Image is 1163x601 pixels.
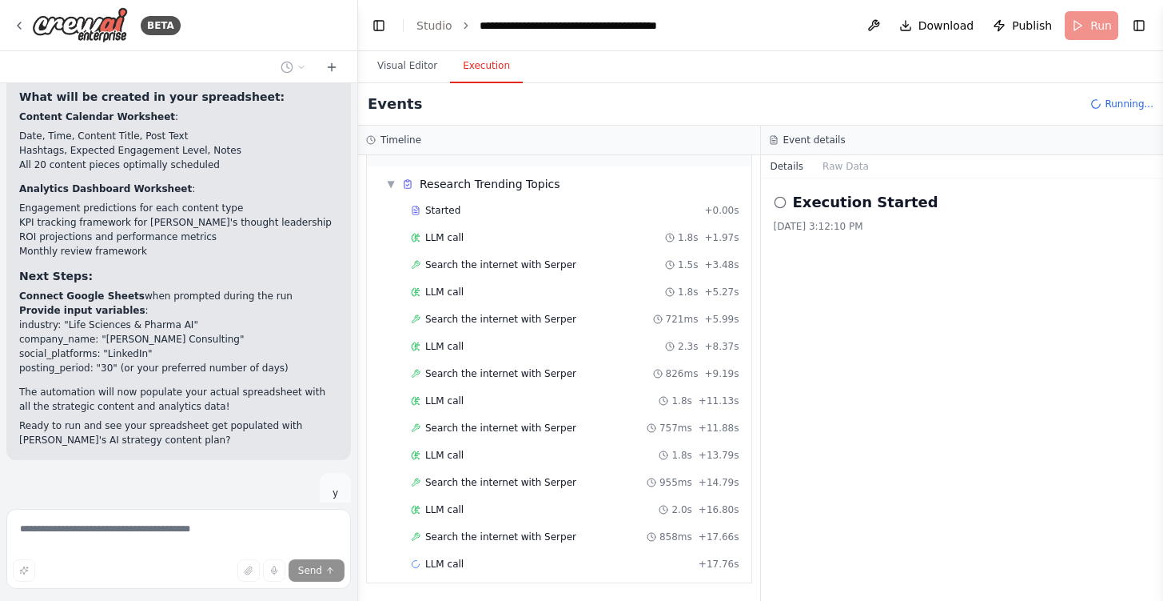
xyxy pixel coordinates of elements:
[289,559,345,582] button: Send
[699,476,739,489] span: + 14.79s
[704,258,739,271] span: + 3.48s
[416,19,452,32] a: Studio
[425,258,576,271] span: Search the internet with Serper
[659,531,692,543] span: 858ms
[298,564,322,577] span: Send
[19,158,338,172] li: All 20 content pieces optimally scheduled
[274,58,313,77] button: Switch to previous chat
[704,204,739,217] span: + 0.00s
[893,11,981,40] button: Download
[425,422,576,435] span: Search the internet with Serper
[1012,18,1052,34] span: Publish
[671,395,691,407] span: 1.8s
[32,7,128,43] img: Logo
[425,531,576,543] span: Search the internet with Serper
[19,305,145,316] strong: Provide input variables
[19,230,338,244] li: ROI projections and performance metrics
[918,18,974,34] span: Download
[813,155,878,178] button: Raw Data
[19,385,338,414] p: The automation will now populate your actual spreadsheet with all the strategic content and analy...
[13,559,35,582] button: Improve this prompt
[704,367,739,380] span: + 9.19s
[699,395,739,407] span: + 11.13s
[319,58,345,77] button: Start a new chat
[761,155,814,178] button: Details
[774,220,1151,233] div: [DATE] 3:12:10 PM
[678,340,698,353] span: 2.3s
[425,340,464,353] span: LLM call
[19,201,338,215] li: Engagement predictions for each content type
[666,367,699,380] span: 826ms
[19,182,338,196] p: :
[19,318,338,332] li: industry: "Life Sciences & Pharma AI"
[19,143,338,158] li: Hashtags, Expected Engagement Level, Notes
[425,558,464,571] span: LLM call
[699,558,739,571] span: + 17.76s
[141,16,181,35] div: BETA
[19,361,338,375] li: posting_period: "30" (or your preferred number of days)
[425,231,464,244] span: LLM call
[425,395,464,407] span: LLM call
[386,178,396,190] span: ▼
[666,313,699,326] span: 721ms
[263,559,285,582] button: Click to speak your automation idea
[678,286,698,298] span: 1.8s
[19,270,93,282] strong: Next Steps:
[333,486,338,500] p: y
[425,286,464,298] span: LLM call
[364,50,450,83] button: Visual Editor
[425,476,576,489] span: Search the internet with Serper
[425,449,464,462] span: LLM call
[1128,14,1150,37] button: Show right sidebar
[699,449,739,462] span: + 13.79s
[425,313,576,326] span: Search the internet with Serper
[783,134,846,146] h3: Event details
[19,289,338,303] li: when prompted during the run
[19,303,338,375] li: :
[19,183,192,194] strong: Analytics Dashboard Worksheet
[19,244,338,258] li: Monthly review framework
[699,503,739,516] span: + 16.80s
[704,313,739,326] span: + 5.99s
[1105,98,1153,110] span: Running...
[699,531,739,543] span: + 17.66s
[19,419,338,447] p: Ready to run and see your spreadsheet get populated with [PERSON_NAME]'s AI strategy content plan?
[19,215,338,230] li: KPI tracking framework for [PERSON_NAME]'s thought leadership
[368,93,422,115] h2: Events
[425,204,460,217] span: Started
[368,14,390,37] button: Hide left sidebar
[659,476,692,489] span: 955ms
[671,503,691,516] span: 2.0s
[19,332,338,347] li: company_name: "[PERSON_NAME] Consulting"
[19,110,338,124] p: :
[671,449,691,462] span: 1.8s
[704,231,739,244] span: + 1.97s
[678,231,698,244] span: 1.8s
[986,11,1058,40] button: Publish
[19,129,338,143] li: Date, Time, Content Title, Post Text
[380,134,421,146] h3: Timeline
[19,111,175,122] strong: Content Calendar Worksheet
[19,90,285,103] strong: What will be created in your spreadsheet:
[659,422,692,435] span: 757ms
[699,422,739,435] span: + 11.88s
[416,18,659,34] nav: breadcrumb
[420,176,560,192] span: Research Trending Topics
[19,347,338,361] li: social_platforms: "LinkedIn"
[793,191,938,214] h2: Execution Started
[450,50,523,83] button: Execution
[425,503,464,516] span: LLM call
[237,559,260,582] button: Upload files
[425,367,576,380] span: Search the internet with Serper
[678,258,698,271] span: 1.5s
[704,340,739,353] span: + 8.37s
[19,290,145,302] strong: Connect Google Sheets
[704,286,739,298] span: + 5.27s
